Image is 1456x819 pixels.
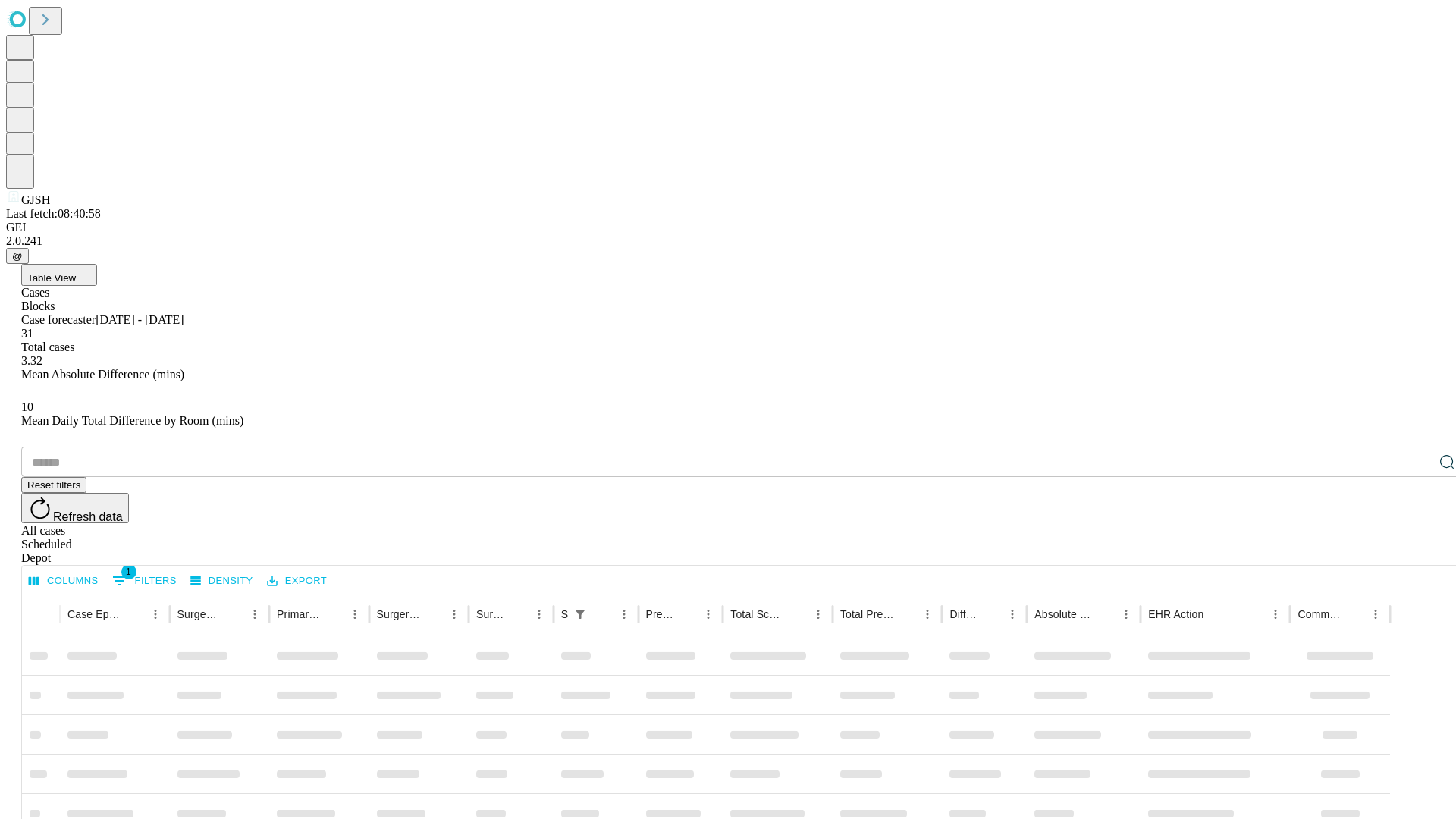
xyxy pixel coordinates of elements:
button: Menu [344,604,366,625]
button: @ [6,248,29,264]
span: 1 [121,564,136,579]
button: Menu [808,604,829,625]
span: Total cases [21,340,74,353]
button: Export [263,570,331,593]
div: Total Predicted Duration [840,608,895,620]
button: Menu [613,604,635,625]
button: Reset filters [21,477,86,493]
button: Menu [1002,604,1023,625]
button: Show filters [108,569,180,593]
div: Surgery Name [377,608,421,620]
div: Difference [949,608,979,620]
span: GJSH [21,193,50,206]
button: Sort [592,604,613,625]
button: Menu [244,604,265,625]
span: Table View [27,272,76,284]
button: Sort [981,604,1002,625]
div: Surgeon Name [177,608,221,620]
div: EHR Action [1148,608,1203,620]
div: 2.0.241 [6,234,1450,248]
button: Sort [124,604,145,625]
button: Sort [896,604,917,625]
div: Case Epic Id [67,608,122,620]
span: Refresh data [53,510,123,523]
button: Select columns [25,570,102,593]
div: Total Scheduled Duration [730,608,785,620]
span: Case forecaster [21,313,96,326]
button: Menu [698,604,719,625]
div: Scheduled In Room Duration [561,608,568,620]
button: Menu [1265,604,1286,625]
button: Sort [507,604,529,625]
div: Surgery Date [476,608,506,620]
div: GEI [6,221,1450,234]
button: Density [187,570,257,593]
button: Refresh data [21,493,129,523]
button: Menu [444,604,465,625]
button: Sort [422,604,444,625]
span: Mean Daily Total Difference by Room (mins) [21,414,243,427]
button: Menu [529,604,550,625]
span: [DATE] - [DATE] [96,313,184,326]
button: Show filters [570,604,591,625]
button: Table View [21,264,97,286]
button: Menu [917,604,938,625]
div: Absolute Difference [1034,608,1093,620]
div: 1 active filter [570,604,591,625]
span: @ [12,250,23,262]
span: Last fetch: 08:40:58 [6,207,101,220]
div: Predicted In Room Duration [646,608,676,620]
button: Sort [1344,604,1365,625]
button: Menu [145,604,166,625]
div: Comments [1298,608,1341,620]
span: 3.32 [21,354,42,367]
button: Sort [323,604,344,625]
button: Sort [676,604,698,625]
span: Reset filters [27,479,80,491]
button: Sort [786,604,808,625]
button: Menu [1365,604,1386,625]
span: 10 [21,400,33,413]
button: Sort [1205,604,1226,625]
button: Menu [1116,604,1137,625]
span: 31 [21,327,33,340]
div: Primary Service [277,608,321,620]
button: Sort [223,604,244,625]
button: Sort [1094,604,1116,625]
span: Mean Absolute Difference (mins) [21,368,184,381]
